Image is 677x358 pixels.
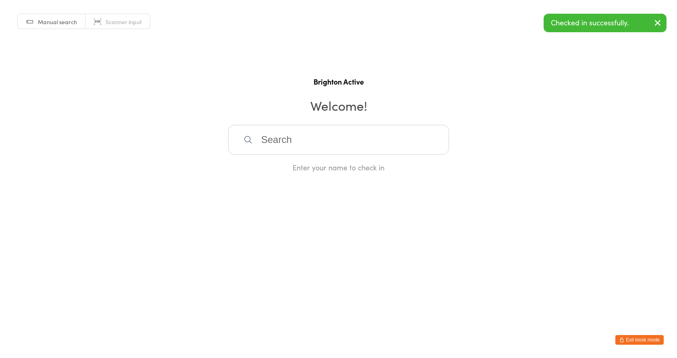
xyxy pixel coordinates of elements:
[8,77,669,87] h1: Brighton Active
[106,18,142,26] span: Scanner input
[615,335,664,345] button: Exit kiosk mode
[544,14,667,32] div: Checked in successfully.
[228,162,449,172] div: Enter your name to check in
[228,125,449,155] input: Search
[8,96,669,114] h2: Welcome!
[38,18,77,26] span: Manual search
